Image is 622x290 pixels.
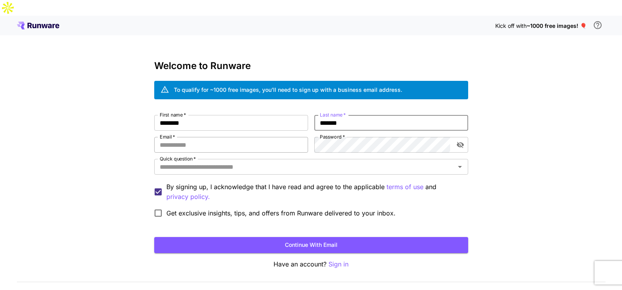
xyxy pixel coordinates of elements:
[320,111,346,118] label: Last name
[166,192,210,202] p: privacy policy.
[328,259,348,269] button: Sign in
[454,161,465,172] button: Open
[154,237,468,253] button: Continue with email
[154,60,468,71] h3: Welcome to Runware
[320,133,345,140] label: Password
[495,22,527,29] span: Kick off with
[387,182,423,192] p: terms of use
[166,182,462,202] p: By signing up, I acknowledge that I have read and agree to the applicable and
[387,182,423,192] button: By signing up, I acknowledge that I have read and agree to the applicable and privacy policy.
[527,22,587,29] span: ~1000 free images! 🎈
[160,111,186,118] label: First name
[166,192,210,202] button: By signing up, I acknowledge that I have read and agree to the applicable terms of use and
[160,133,175,140] label: Email
[453,138,467,152] button: toggle password visibility
[590,17,606,33] button: In order to qualify for free credit, you need to sign up with a business email address and click ...
[154,259,468,269] p: Have an account?
[174,86,402,94] div: To qualify for ~1000 free images, you’ll need to sign up with a business email address.
[160,155,196,162] label: Quick question
[166,208,396,218] span: Get exclusive insights, tips, and offers from Runware delivered to your inbox.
